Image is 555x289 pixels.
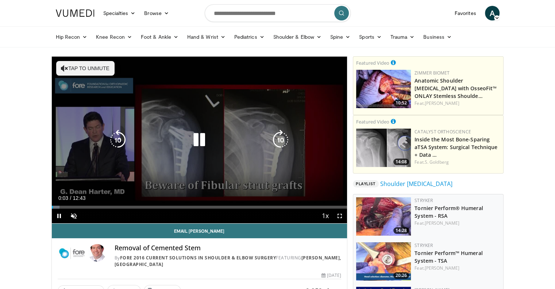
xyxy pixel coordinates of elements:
a: 14:28 [356,197,411,236]
a: 14:08 [356,129,411,167]
a: Spine [326,30,355,44]
a: Tornier Perform™ Humeral System - TSA [415,250,482,264]
button: Playback Rate [318,209,332,223]
a: Knee Recon [92,30,136,44]
span: / [70,195,72,201]
a: Shoulder & Elbow [269,30,326,44]
a: Anatomic Shoulder [MEDICAL_DATA] with OsseoFit™ ONLAY Stemless Shoulde… [415,77,497,99]
div: Progress Bar [52,206,347,209]
a: Pediatrics [230,30,269,44]
a: Stryker [415,197,433,204]
span: Playlist [353,180,378,187]
video-js: Video Player [52,57,347,224]
button: Fullscreen [332,209,347,223]
a: Email [PERSON_NAME] [52,224,347,238]
button: Unmute [66,209,81,223]
div: Feat. [415,265,500,271]
a: Business [419,30,456,44]
span: 14:08 [393,159,409,165]
div: Feat. [415,220,500,227]
a: Browse [140,6,173,20]
a: [PERSON_NAME] [425,265,459,271]
div: By FEATURING [115,255,341,268]
span: 12:43 [73,195,85,201]
img: 68921608-6324-4888-87da-a4d0ad613160.150x105_q85_crop-smart_upscale.jpg [356,70,411,108]
div: [DATE] [321,272,341,279]
a: 10:52 [356,70,411,108]
a: Favorites [450,6,481,20]
a: Sports [355,30,386,44]
a: Catalyst OrthoScience [415,129,471,135]
input: Search topics, interventions [205,4,351,22]
a: Specialties [99,6,140,20]
a: [PERSON_NAME] [425,100,459,106]
a: A [485,6,500,20]
span: 0:03 [58,195,68,201]
a: 20:26 [356,242,411,281]
img: 97919458-f236-41e1-a831-13dad0fd505b.150x105_q85_crop-smart_upscale.jpg [356,242,411,281]
a: S. Goldberg [425,159,449,165]
div: Feat. [415,100,500,107]
button: Tap to unmute [56,61,115,76]
span: 14:28 [393,227,409,234]
a: Foot & Ankle [136,30,183,44]
a: Shoulder [MEDICAL_DATA] [380,179,452,188]
a: Hip Recon [51,30,92,44]
h4: Removal of Cemented Stem [115,244,341,252]
img: FORE 2016 Current Solutions in Shoulder & Elbow Surgery [58,244,85,262]
a: Tornier Perform® Humeral System - RSA [415,205,483,219]
a: Hand & Wrist [183,30,230,44]
img: 9f15458b-d013-4cfd-976d-a83a3859932f.150x105_q85_crop-smart_upscale.jpg [356,129,411,167]
div: Feat. [415,159,500,166]
a: Stryker [415,242,433,248]
a: Trauma [386,30,419,44]
small: Featured Video [356,118,389,125]
img: c16ff475-65df-4a30-84a2-4b6c3a19e2c7.150x105_q85_crop-smart_upscale.jpg [356,197,411,236]
a: Zimmer Biomet [415,70,450,76]
a: Inside the Most Bone-Sparing aTSA System: Surgical Technique + Data … [415,136,497,158]
a: FORE 2016 Current Solutions in Shoulder & Elbow Surgery [120,255,276,261]
img: VuMedi Logo [56,9,95,17]
span: 20:26 [393,272,409,279]
a: [PERSON_NAME], [GEOGRAPHIC_DATA] [115,255,341,267]
button: Pause [52,209,66,223]
span: 10:52 [393,100,409,106]
img: Avatar [88,244,106,262]
small: Featured Video [356,60,389,66]
a: [PERSON_NAME] [425,220,459,226]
